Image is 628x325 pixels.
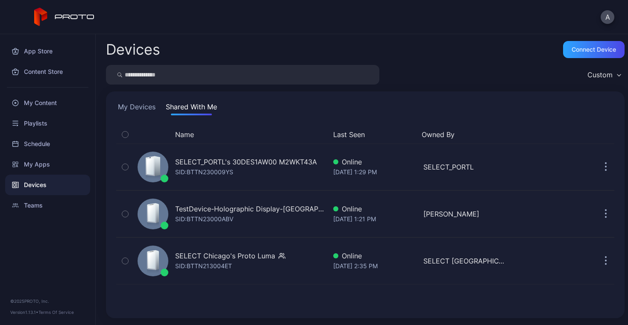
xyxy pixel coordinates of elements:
div: SID: BTTN23000ABV [175,214,233,224]
button: Name [175,129,194,140]
a: Teams [5,195,90,216]
a: My Apps [5,154,90,175]
button: Owned By [422,129,503,140]
a: Playlists [5,113,90,134]
div: Options [597,129,614,140]
div: SID: BTTN213004ET [175,261,232,271]
a: Devices [5,175,90,195]
div: SELECT_PORTL [423,162,507,172]
div: TestDevice-Holographic Display-[GEOGRAPHIC_DATA]-500West-Showcase [175,204,326,214]
button: Connect device [563,41,625,58]
div: SELECT [GEOGRAPHIC_DATA] [423,256,507,266]
div: SELECT_PORTL's 30DES1AW00 M2WKT43A [175,157,317,167]
div: [PERSON_NAME] [423,209,507,219]
a: My Content [5,93,90,113]
button: A [601,10,614,24]
a: Terms Of Service [38,310,74,315]
div: SELECT Chicago's Proto Luma [175,251,275,261]
div: [DATE] 1:21 PM [333,214,417,224]
div: SID: BTTN230009YS [175,167,233,177]
div: [DATE] 1:29 PM [333,167,417,177]
div: Custom [587,70,613,79]
button: Custom [583,65,625,85]
h2: Devices [106,42,160,57]
a: Schedule [5,134,90,154]
div: Connect device [572,46,616,53]
button: Last Seen [333,129,415,140]
div: Update Device [510,129,587,140]
a: Content Store [5,61,90,82]
div: © 2025 PROTO, Inc. [10,298,85,305]
div: [DATE] 2:35 PM [333,261,417,271]
button: Shared With Me [164,102,219,115]
a: App Store [5,41,90,61]
span: Version 1.13.1 • [10,310,38,315]
button: My Devices [116,102,157,115]
div: Online [333,157,417,167]
div: Online [333,251,417,261]
div: Online [333,204,417,214]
